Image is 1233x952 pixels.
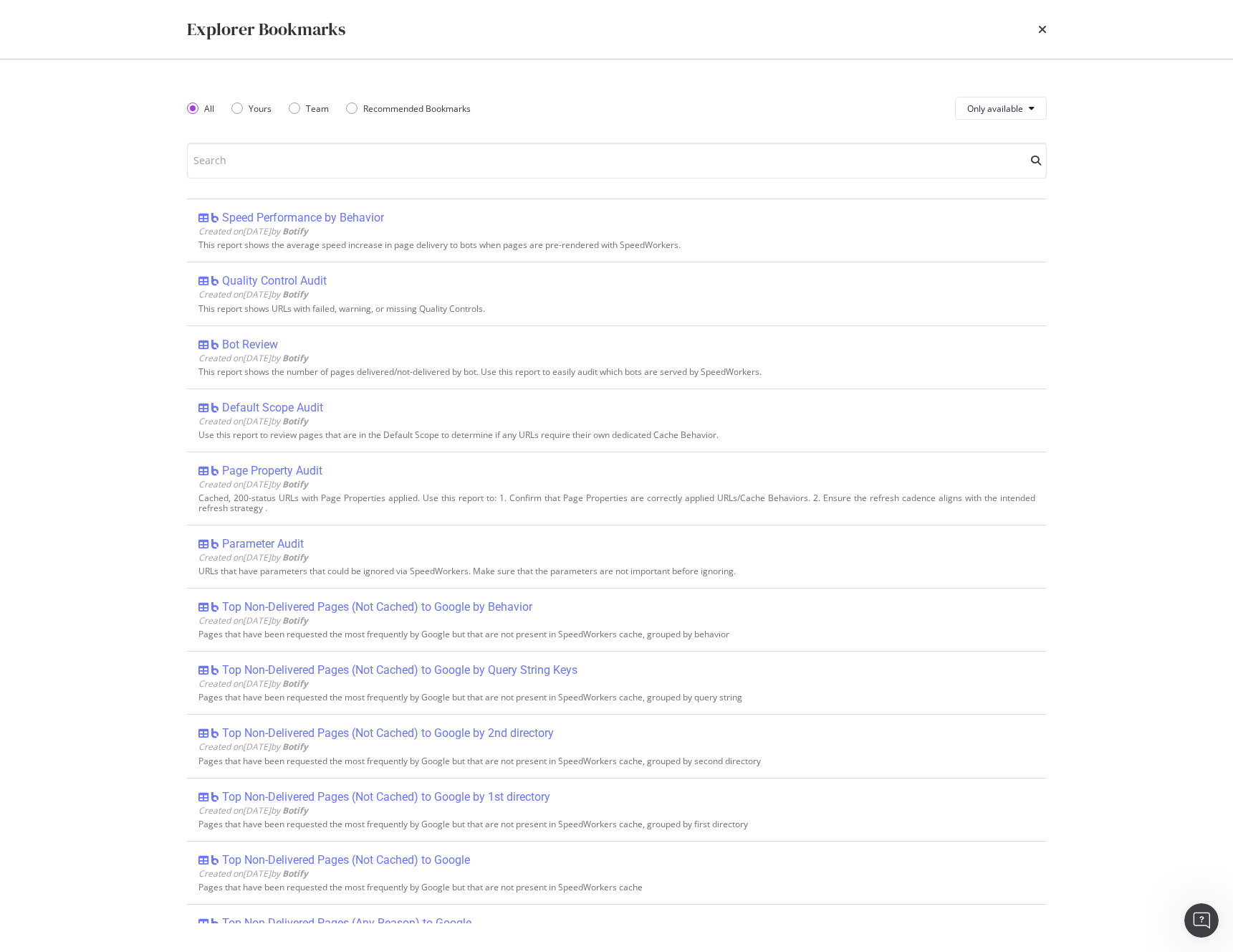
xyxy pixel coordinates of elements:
[204,103,214,115] div: All
[222,464,322,478] div: Page Property Audit
[198,867,308,880] span: Created on [DATE] by
[198,478,308,490] span: Created on [DATE] by
[222,537,304,551] div: Parameter Audit
[198,756,1035,766] div: Pages that have been requested the most frequently by Google but that are not present in SpeedWor...
[198,677,308,690] span: Created on [DATE] by
[282,804,308,817] b: Botify
[198,551,308,563] span: Created on [DATE] by
[198,741,308,753] span: Created on [DATE] by
[1038,17,1047,42] div: times
[967,103,1023,115] span: Only available
[289,103,329,115] div: Team
[198,804,308,817] span: Created on [DATE] by
[198,225,308,237] span: Created on [DATE] by
[282,551,308,563] b: Botify
[198,882,1035,892] div: Pages that have been requested the most frequently by Google but that are not present in SpeedWor...
[187,143,1047,178] input: Search
[1184,903,1219,938] iframe: Intercom live chat
[222,274,327,288] div: Quality Control Audit
[198,493,1035,513] div: Cached, 200-status URLs with Page Properties applied. Use this report to: 1. Confirm that Page Pr...
[222,726,554,741] div: Top Non-Delivered Pages (Not Cached) to Google by 2nd directory
[187,17,345,42] div: Explorer Bookmarks
[282,288,308,300] b: Botify
[222,790,550,804] div: Top Non-Delivered Pages (Not Cached) to Google by 1st directory
[198,629,1035,639] div: Pages that have been requested the most frequently by Google but that are not present in SpeedWor...
[198,430,1035,440] div: Use this report to review pages that are in the Default Scope to determine if any URLs require th...
[282,614,308,627] b: Botify
[198,352,308,364] span: Created on [DATE] by
[198,240,1035,250] div: This report shows the average speed increase in page delivery to bots when pages are pre-rendered...
[222,916,471,930] div: Top Non-Delivered Pages (Any Reason) to Google
[198,304,1035,314] div: This report shows URLs with failed, warning, or missing Quality Controls.
[198,614,308,627] span: Created on [DATE] by
[198,367,1035,377] div: This report shows the number of pages delivered/not-delivered by bot. Use this report to easily a...
[282,352,308,364] b: Botify
[282,478,308,490] b: Botify
[198,566,1035,576] div: URLs that have parameters that could be ignored via SpeedWorkers. Make sure that the parameters a...
[222,338,278,352] div: Bot Review
[187,103,214,115] div: All
[198,415,308,427] span: Created on [DATE] by
[222,663,577,677] div: Top Non-Delivered Pages (Not Cached) to Google by Query String Keys
[282,741,308,753] b: Botify
[955,97,1047,120] button: Only available
[249,103,272,115] div: Yours
[222,853,470,867] div: Top Non-Delivered Pages (Not Cached) to Google
[198,692,1035,703] div: Pages that have been requested the most frequently by Google but that are not present in SpeedWor...
[222,401,323,415] div: Default Scope Audit
[198,819,1035,829] div: Pages that have been requested the most frequently by Google but that are not present in SpeedWor...
[282,867,308,880] b: Botify
[222,600,532,614] div: Top Non-Delivered Pages (Not Cached) to Google by Behavior
[282,415,308,427] b: Botify
[346,103,471,115] div: Recommended Bookmarks
[306,103,329,115] div: Team
[198,288,308,300] span: Created on [DATE] by
[282,225,308,237] b: Botify
[222,211,384,225] div: Speed Performance by Behavior
[231,103,272,115] div: Yours
[363,103,471,115] div: Recommended Bookmarks
[282,677,308,690] b: Botify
